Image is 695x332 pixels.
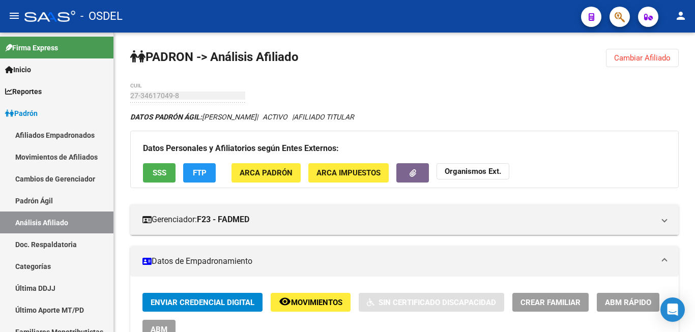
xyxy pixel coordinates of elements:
[231,163,301,182] button: ARCA Padrón
[142,256,654,267] mat-panel-title: Datos de Empadronamiento
[437,163,509,179] button: Organismos Ext.
[183,163,216,182] button: FTP
[8,10,20,22] mat-icon: menu
[240,169,293,178] span: ARCA Padrón
[5,86,42,97] span: Reportes
[660,297,685,322] div: Open Intercom Messenger
[130,113,256,121] span: [PERSON_NAME]
[197,214,249,225] strong: F23 - FADMED
[316,169,381,178] span: ARCA Impuestos
[143,163,176,182] button: SSS
[5,108,38,119] span: Padrón
[520,298,581,307] span: Crear Familiar
[279,295,291,308] mat-icon: remove_red_eye
[193,169,207,178] span: FTP
[675,10,687,22] mat-icon: person
[606,49,679,67] button: Cambiar Afiliado
[291,298,342,307] span: Movimientos
[359,293,504,312] button: Sin Certificado Discapacidad
[512,293,589,312] button: Crear Familiar
[142,214,654,225] mat-panel-title: Gerenciador:
[151,298,254,307] span: Enviar Credencial Digital
[271,293,351,312] button: Movimientos
[308,163,389,182] button: ARCA Impuestos
[597,293,659,312] button: ABM Rápido
[605,298,651,307] span: ABM Rápido
[130,204,679,235] mat-expansion-panel-header: Gerenciador:F23 - FADMED
[294,113,354,121] span: AFILIADO TITULAR
[445,167,501,176] strong: Organismos Ext.
[142,293,263,312] button: Enviar Credencial Digital
[5,64,31,75] span: Inicio
[130,113,202,121] strong: DATOS PADRÓN ÁGIL:
[5,42,58,53] span: Firma Express
[153,169,166,178] span: SSS
[130,246,679,277] mat-expansion-panel-header: Datos de Empadronamiento
[130,50,299,64] strong: PADRON -> Análisis Afiliado
[80,5,123,27] span: - OSDEL
[379,298,496,307] span: Sin Certificado Discapacidad
[130,113,354,121] i: | ACTIVO |
[614,53,671,63] span: Cambiar Afiliado
[143,141,666,156] h3: Datos Personales y Afiliatorios según Entes Externos:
